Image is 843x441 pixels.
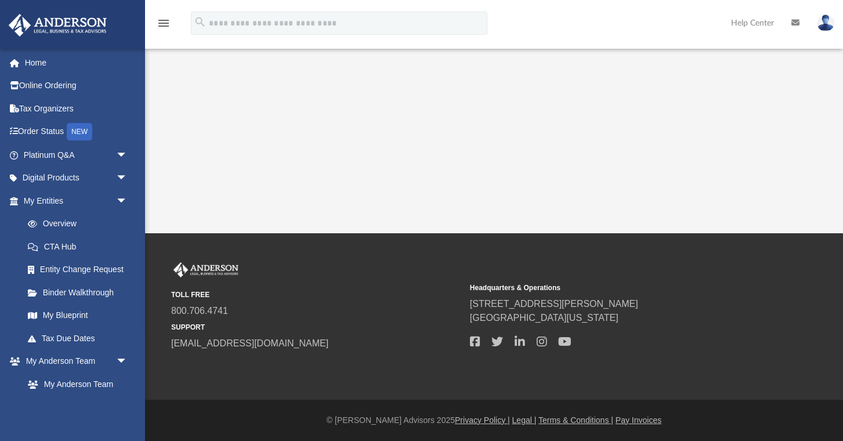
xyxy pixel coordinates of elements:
[116,189,139,213] span: arrow_drop_down
[8,120,145,144] a: Order StatusNEW
[16,212,145,236] a: Overview
[8,97,145,120] a: Tax Organizers
[512,415,537,425] a: Legal |
[16,396,139,419] a: Anderson System
[171,338,328,348] a: [EMAIL_ADDRESS][DOMAIN_NAME]
[171,290,462,300] small: TOLL FREE
[194,16,207,28] i: search
[16,327,145,350] a: Tax Due Dates
[616,415,661,425] a: Pay Invoices
[8,350,139,373] a: My Anderson Teamarrow_drop_down
[8,189,145,212] a: My Entitiesarrow_drop_down
[171,322,462,332] small: SUPPORT
[8,167,145,190] a: Digital Productsarrow_drop_down
[470,299,638,309] a: [STREET_ADDRESS][PERSON_NAME]
[16,373,133,396] a: My Anderson Team
[157,16,171,30] i: menu
[470,313,618,323] a: [GEOGRAPHIC_DATA][US_STATE]
[470,283,761,293] small: Headquarters & Operations
[171,306,228,316] a: 800.706.4741
[116,167,139,190] span: arrow_drop_down
[16,235,145,258] a: CTA Hub
[16,258,145,281] a: Entity Change Request
[455,415,510,425] a: Privacy Policy |
[116,350,139,374] span: arrow_drop_down
[538,415,613,425] a: Terms & Conditions |
[171,262,241,277] img: Anderson Advisors Platinum Portal
[116,143,139,167] span: arrow_drop_down
[5,14,110,37] img: Anderson Advisors Platinum Portal
[8,74,145,97] a: Online Ordering
[16,281,145,304] a: Binder Walkthrough
[16,304,139,327] a: My Blueprint
[817,15,834,31] img: User Pic
[8,143,145,167] a: Platinum Q&Aarrow_drop_down
[8,51,145,74] a: Home
[67,123,92,140] div: NEW
[145,414,843,426] div: © [PERSON_NAME] Advisors 2025
[157,22,171,30] a: menu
